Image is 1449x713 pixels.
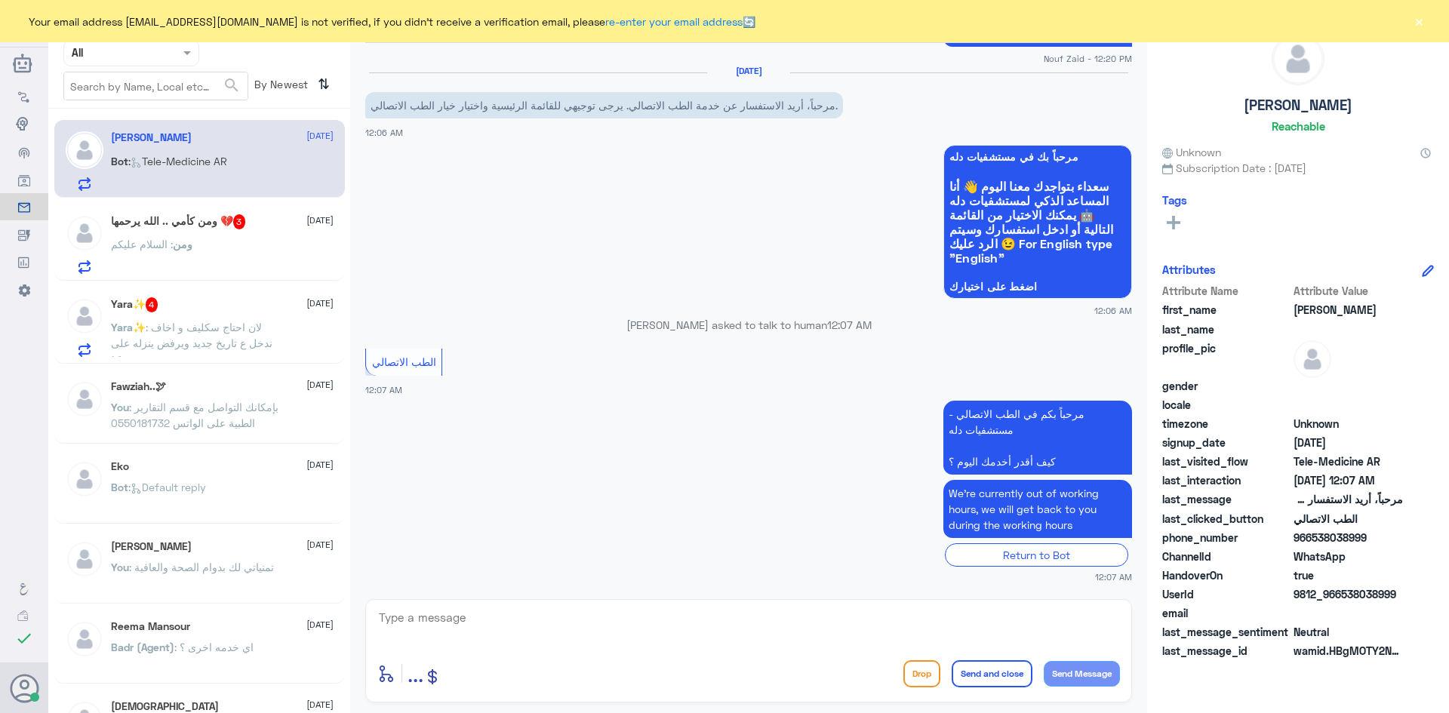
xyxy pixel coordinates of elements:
[10,674,38,702] button: Avatar
[306,378,334,392] span: [DATE]
[365,317,1132,333] p: [PERSON_NAME] asked to talk to human
[306,698,334,711] span: [DATE]
[827,318,872,331] span: 12:07 AM
[111,540,192,553] h5: Mohammed ALRASHED
[128,481,206,493] span: : Default reply
[1272,33,1324,85] img: defaultAdmin.png
[1294,416,1403,432] span: Unknown
[306,538,334,552] span: [DATE]
[1162,567,1291,583] span: HandoverOn
[1294,397,1403,413] span: null
[1294,302,1403,318] span: Sara
[66,540,103,578] img: defaultAdmin.png
[707,66,790,76] h6: [DATE]
[943,480,1132,538] p: 16/10/2025, 12:07 AM
[408,656,423,690] button: ...
[128,155,227,167] span: : Tele-Medicine AR
[111,297,158,312] h5: Yara✨
[1162,283,1291,299] span: Attribute Name
[1294,283,1403,299] span: Attribute Value
[306,458,334,472] span: [DATE]
[1411,14,1426,29] button: ×
[111,238,173,250] span: : السلام عليكم
[408,659,423,687] span: ...
[223,73,241,98] button: search
[66,460,103,498] img: defaultAdmin.png
[1162,605,1291,621] span: email
[903,660,940,687] button: Drop
[306,618,334,632] span: [DATE]
[605,15,743,28] a: re-enter your email address
[223,76,241,94] span: search
[111,620,190,633] h5: Reema Mansour
[1162,435,1291,450] span: signup_date
[1094,304,1132,317] span: 12:06 AM
[1162,453,1291,469] span: last_visited_flow
[173,238,192,250] span: ومن
[365,92,843,118] p: 16/10/2025, 12:06 AM
[15,629,33,647] i: check
[146,297,158,312] span: 4
[1162,624,1291,640] span: last_message_sentiment
[949,281,1126,293] span: اضغط على اختيارك
[1162,586,1291,602] span: UserId
[66,214,103,252] img: defaultAdmin.png
[1162,491,1291,507] span: last_message
[1294,378,1403,394] span: null
[1162,472,1291,488] span: last_interaction
[174,641,254,653] span: : اي خدمه اخرى ؟
[66,380,103,418] img: defaultAdmin.png
[1294,605,1403,621] span: null
[1294,586,1403,602] span: 9812_966538038999
[306,129,334,143] span: [DATE]
[949,179,1126,265] span: سعداء بتواجدك معنا اليوم 👋 أنا المساعد الذكي لمستشفيات دله 🤖 يمكنك الاختيار من القائمة التالية أو...
[111,481,128,493] span: Bot
[1162,340,1291,375] span: profile_pic
[111,321,272,365] span: : لان احتاج سكليف و اخاف ندخل ع تاريخ جديد ويرفض ينزله على ١٥
[111,561,129,573] span: You
[1044,52,1132,65] span: Nouf Zaid - 12:20 PM
[1294,549,1403,564] span: 2
[1162,263,1216,276] h6: Attributes
[1162,397,1291,413] span: locale
[1294,567,1403,583] span: true
[111,401,129,413] span: You
[1162,549,1291,564] span: ChannelId
[952,660,1032,687] button: Send and close
[111,641,174,653] span: Badr (Agent)
[949,151,1126,163] span: مرحباً بك في مستشفيات دله
[1294,453,1403,469] span: Tele-Medicine AR
[66,131,103,169] img: defaultAdmin.png
[129,561,274,573] span: : تمنياتي لك بدوام الصحة والعافية
[945,543,1128,567] div: Return to Bot
[1272,119,1325,133] h6: Reachable
[306,297,334,310] span: [DATE]
[64,72,248,100] input: Search by Name, Local etc…
[365,385,402,395] span: 12:07 AM
[1044,661,1120,687] button: Send Message
[1162,511,1291,527] span: last_clicked_button
[1162,193,1187,207] h6: Tags
[1294,511,1403,527] span: الطب الاتصالي
[1162,302,1291,318] span: first_name
[1162,643,1291,659] span: last_message_id
[365,128,403,137] span: 12:06 AM
[943,401,1132,475] p: 16/10/2025, 12:07 AM
[1294,643,1403,659] span: wamid.HBgMOTY2NTM4MDM4OTk5FQIAEhgUM0FGQzhBNzIxRUNDRERFRTI1MEIA
[1095,570,1132,583] span: 12:07 AM
[233,214,246,229] span: 3
[1244,97,1352,114] h5: [PERSON_NAME]
[1162,530,1291,546] span: phone_number
[111,214,246,229] h5: ومن كأمي .. الله يرحمها 💔
[1294,340,1331,378] img: defaultAdmin.png
[306,214,334,227] span: [DATE]
[111,380,166,393] h5: Fawziah..🕊
[111,155,128,167] span: Bot
[372,355,436,368] span: الطب الاتصالي
[1162,144,1221,160] span: Unknown
[1294,472,1403,488] span: 2025-10-15T21:07:08.6Z
[111,401,278,429] span: : بإمكانك التواصل مع قسم التقارير الطبية على الواتس 0550181732
[1162,416,1291,432] span: timezone
[1294,530,1403,546] span: 966538038999
[29,14,755,29] span: Your email address [EMAIL_ADDRESS][DOMAIN_NAME] is not verified, if you didn't receive a verifica...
